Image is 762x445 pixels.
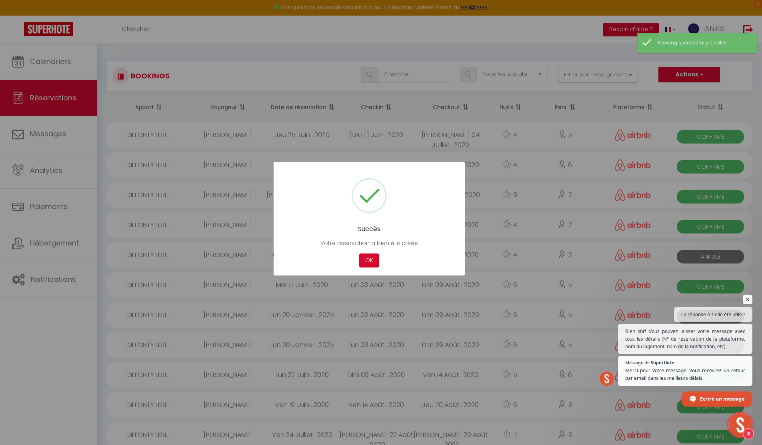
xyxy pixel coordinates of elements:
[625,367,745,382] span: Merci pour votre message. Vous recevrez un retour par email dans les meilleurs délais.
[286,239,453,247] p: Votre réservation a bien été créée
[700,392,744,406] span: Ecrire un message
[286,225,453,233] h2: Succès
[658,39,749,47] div: Booking successfully created
[681,311,745,318] span: La réponse a-t-elle été utile ?
[651,360,674,365] span: SuperHote
[743,428,754,439] span: 8
[625,360,650,365] span: Message de
[728,413,752,437] div: Ouvrir le chat
[359,253,379,267] button: OK
[625,327,745,350] span: Bien sûr! Vous pouvez laisser votre message avec tous les détails (N° de réservation de la platef...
